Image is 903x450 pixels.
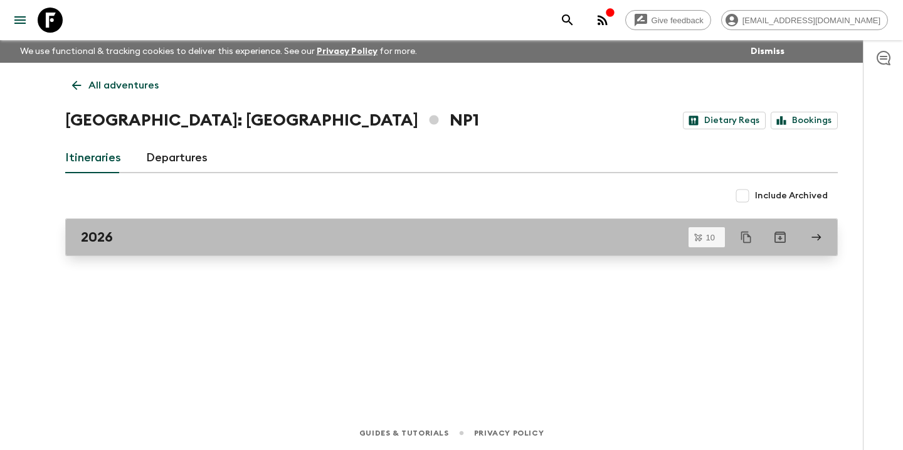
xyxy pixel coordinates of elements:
[625,10,711,30] a: Give feedback
[645,16,710,25] span: Give feedback
[721,10,888,30] div: [EMAIL_ADDRESS][DOMAIN_NAME]
[146,143,208,173] a: Departures
[736,16,887,25] span: [EMAIL_ADDRESS][DOMAIN_NAME]
[8,8,33,33] button: menu
[474,426,544,440] a: Privacy Policy
[81,229,113,245] h2: 2026
[359,426,449,440] a: Guides & Tutorials
[747,43,788,60] button: Dismiss
[699,233,722,242] span: 10
[735,226,758,249] button: Duplicate
[65,218,838,256] a: 2026
[65,108,479,133] h1: [GEOGRAPHIC_DATA]: [GEOGRAPHIC_DATA] NP1
[65,73,166,98] a: All adventures
[683,112,766,129] a: Dietary Reqs
[768,225,793,250] button: Archive
[755,190,828,202] span: Include Archived
[65,143,121,173] a: Itineraries
[771,112,838,129] a: Bookings
[88,78,159,93] p: All adventures
[555,8,580,33] button: search adventures
[15,40,422,63] p: We use functional & tracking cookies to deliver this experience. See our for more.
[317,47,378,56] a: Privacy Policy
